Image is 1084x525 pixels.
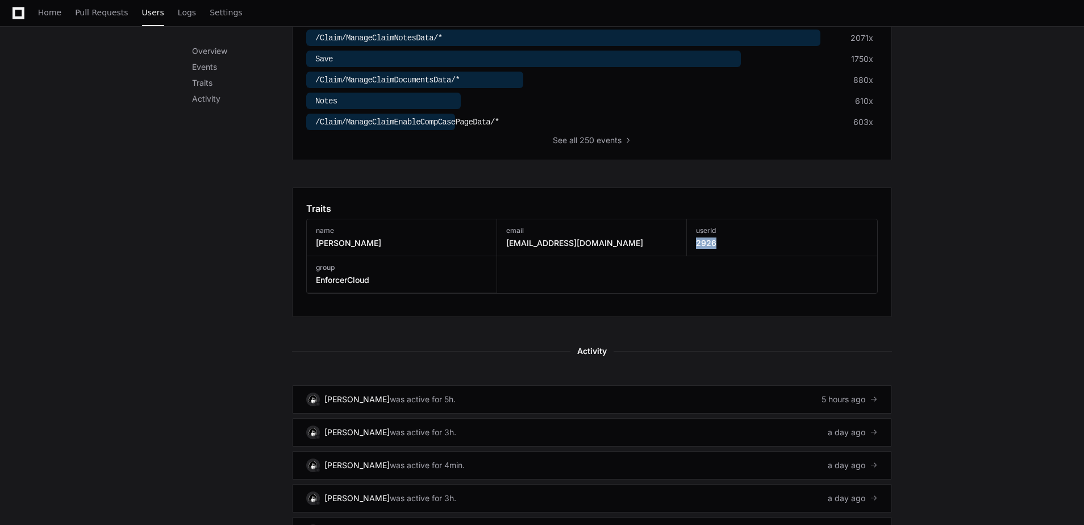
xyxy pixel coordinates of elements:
[292,385,892,414] a: [PERSON_NAME]was active for 5h.5 hours ago
[324,427,390,438] div: [PERSON_NAME]
[292,451,892,480] a: [PERSON_NAME]was active for 4min.a day ago
[316,263,369,272] h3: group
[569,135,622,146] span: all 250 events
[390,394,456,405] div: was active for 5h.
[210,9,242,16] span: Settings
[316,226,381,235] h3: name
[828,460,878,471] div: a day ago
[855,95,873,107] div: 610x
[292,418,892,447] a: [PERSON_NAME]was active for 3h.a day ago
[178,9,196,16] span: Logs
[192,93,292,105] p: Activity
[853,74,873,86] div: 880x
[390,427,456,438] div: was active for 3h.
[306,202,878,215] app-pz-page-link-header: Traits
[553,135,567,146] span: See
[316,238,381,249] h3: [PERSON_NAME]
[38,9,61,16] span: Home
[75,9,128,16] span: Pull Requests
[315,118,499,127] span: /Claim/ManageClaimEnableCompCasePageData/*
[142,9,164,16] span: Users
[324,493,390,504] div: [PERSON_NAME]
[324,394,390,405] div: [PERSON_NAME]
[307,394,318,405] img: 15.svg
[315,76,460,85] span: /Claim/ManageClaimDocumentsData/*
[696,226,716,235] h3: userId
[307,427,318,438] img: 15.svg
[570,344,614,358] span: Activity
[828,427,878,438] div: a day ago
[292,484,892,512] a: [PERSON_NAME]was active for 3h.a day ago
[192,77,292,89] p: Traits
[851,53,873,65] div: 1750x
[853,116,873,128] div: 603x
[316,274,369,286] h3: EnforcerCloud
[553,135,632,146] button: Seeall 250 events
[850,32,873,44] div: 2071x
[506,226,643,235] h3: email
[307,460,318,470] img: 15.svg
[696,238,716,249] h3: 2926
[315,55,333,64] span: Save
[506,238,643,249] h3: [EMAIL_ADDRESS][DOMAIN_NAME]
[315,34,442,43] span: /Claim/ManageClaimNotesData/*
[307,493,318,503] img: 15.svg
[324,460,390,471] div: [PERSON_NAME]
[192,45,292,57] p: Overview
[192,61,292,73] p: Events
[828,493,878,504] div: a day ago
[390,460,465,471] div: was active for 4min.
[306,202,331,215] h1: Traits
[822,394,878,405] div: 5 hours ago
[315,97,337,106] span: Notes
[390,493,456,504] div: was active for 3h.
